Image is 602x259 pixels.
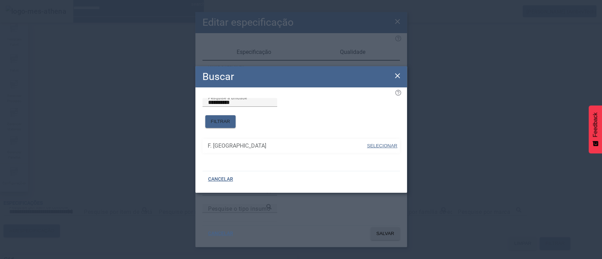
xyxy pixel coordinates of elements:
[589,105,602,153] button: Feedback - Mostrar pesquisa
[202,227,239,240] button: CANCELAR
[366,140,398,152] button: SELECIONAR
[205,115,236,128] button: FILTRAR
[208,142,366,150] span: F. [GEOGRAPHIC_DATA]
[208,176,233,183] span: CANCELAR
[202,173,239,186] button: CANCELAR
[592,112,598,137] span: Feedback
[208,95,247,100] mat-label: Pesquise a unidade
[367,143,397,148] span: SELECIONAR
[376,230,394,237] span: SALVAR
[208,230,233,237] span: CANCELAR
[371,227,400,240] button: SALVAR
[211,118,230,125] span: FILTRAR
[202,69,234,84] h2: Buscar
